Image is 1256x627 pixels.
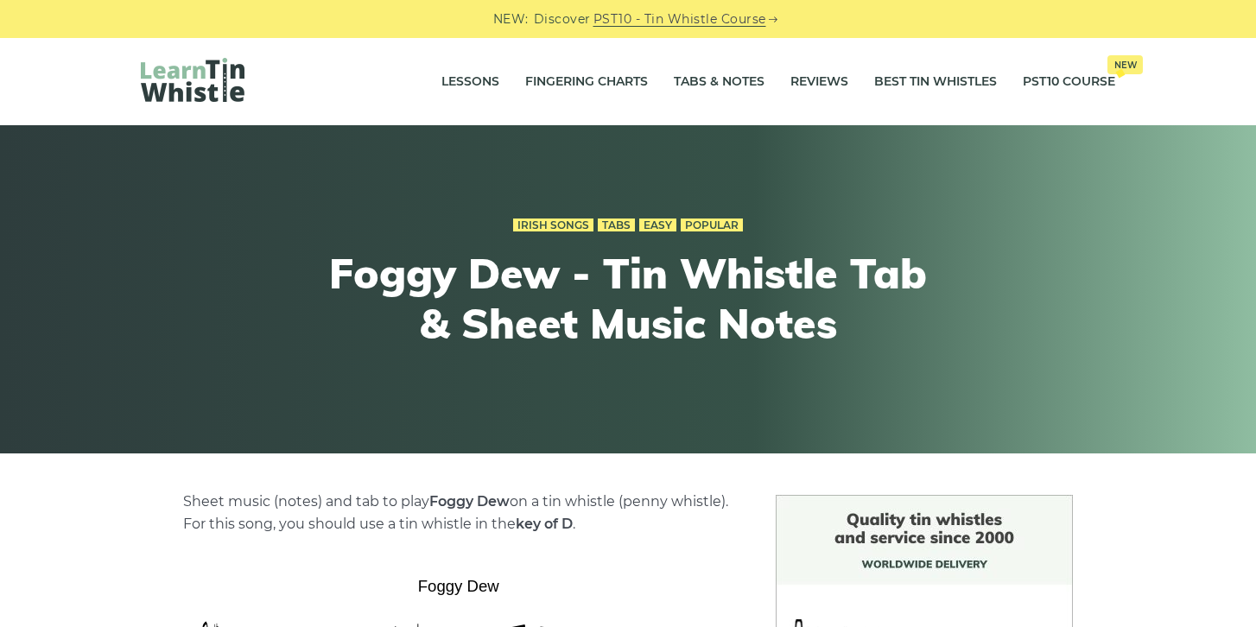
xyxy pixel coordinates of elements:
[598,218,635,232] a: Tabs
[429,493,510,510] strong: Foggy Dew
[874,60,997,104] a: Best Tin Whistles
[1023,60,1115,104] a: PST10 CourseNew
[681,218,743,232] a: Popular
[141,58,244,102] img: LearnTinWhistle.com
[183,491,734,535] p: Sheet music (notes) and tab to play on a tin whistle (penny whistle). For this song, you should u...
[516,516,573,532] strong: key of D
[525,60,648,104] a: Fingering Charts
[1107,55,1143,74] span: New
[513,218,593,232] a: Irish Songs
[639,218,676,232] a: Easy
[441,60,499,104] a: Lessons
[790,60,848,104] a: Reviews
[310,249,946,348] h1: Foggy Dew - Tin Whistle Tab & Sheet Music Notes
[674,60,764,104] a: Tabs & Notes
